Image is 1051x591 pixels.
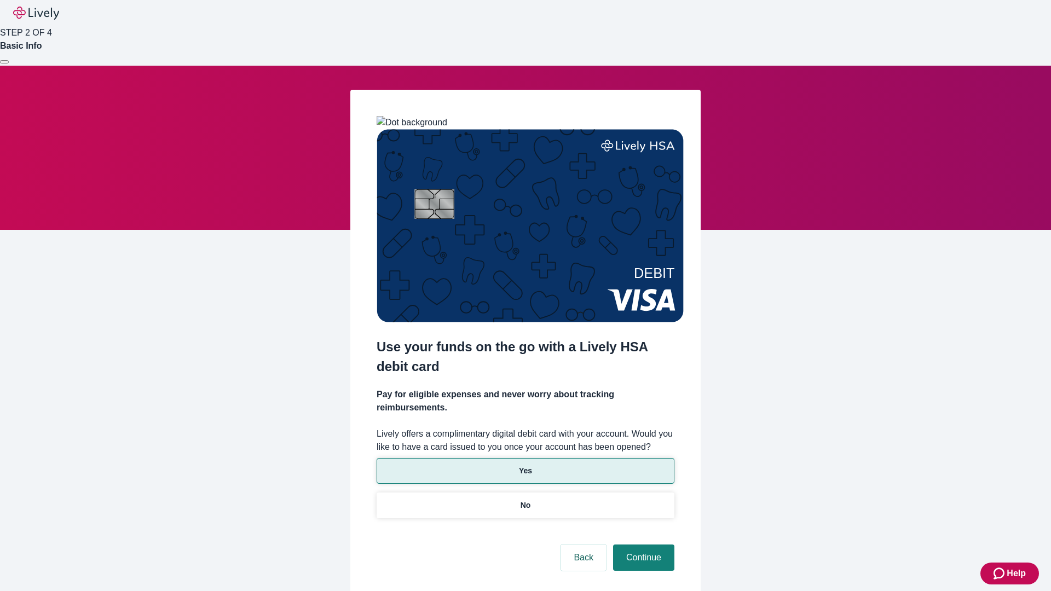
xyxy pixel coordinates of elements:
[377,116,447,129] img: Dot background
[521,500,531,511] p: No
[377,458,674,484] button: Yes
[980,563,1039,584] button: Zendesk support iconHelp
[377,427,674,454] label: Lively offers a complimentary digital debit card with your account. Would you like to have a card...
[994,567,1007,580] svg: Zendesk support icon
[377,337,674,376] h2: Use your funds on the go with a Lively HSA debit card
[613,544,674,571] button: Continue
[377,129,684,322] img: Debit card
[561,544,607,571] button: Back
[377,388,674,414] h4: Pay for eligible expenses and never worry about tracking reimbursements.
[13,7,59,20] img: Lively
[519,465,532,477] p: Yes
[377,493,674,518] button: No
[1007,567,1026,580] span: Help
